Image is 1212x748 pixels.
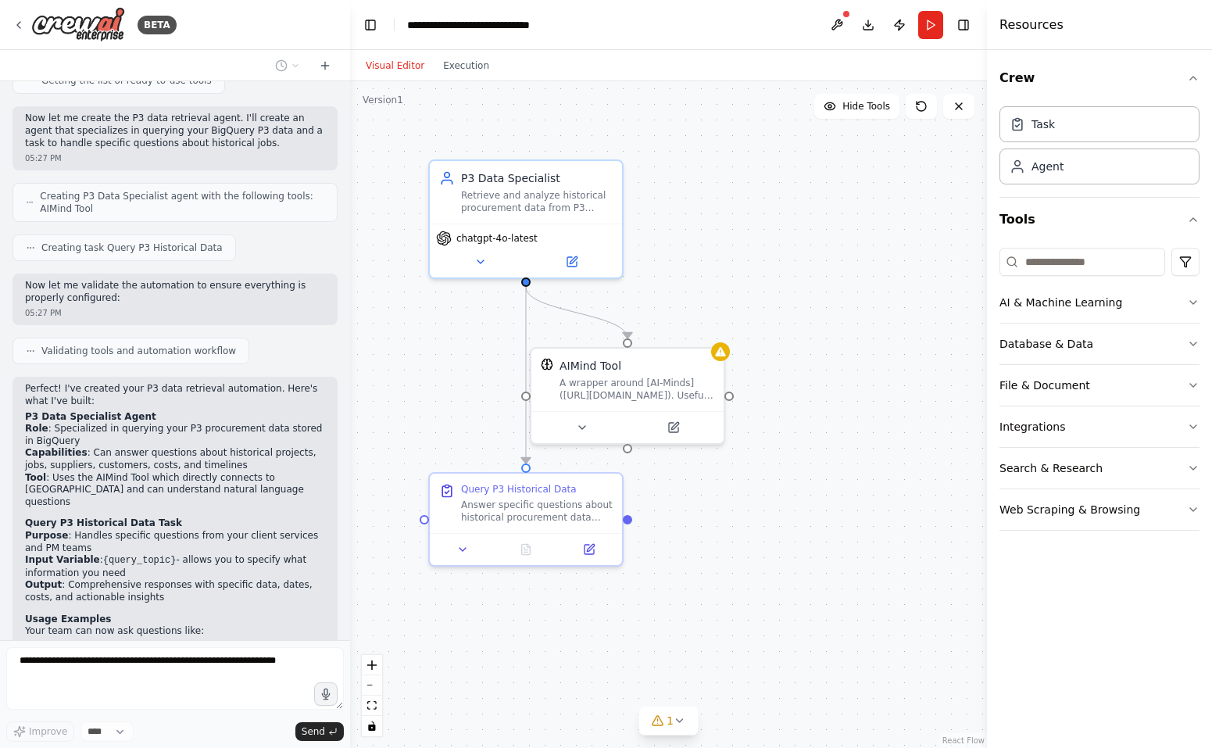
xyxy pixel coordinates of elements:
li: : Handles specific questions from your client services and PM teams [25,530,325,554]
div: AIMind Tool [560,358,621,374]
button: AI & Machine Learning [999,282,1199,323]
h4: Resources [999,16,1064,34]
button: Open in side panel [527,252,616,271]
div: AIMindToolAIMind ToolA wrapper around [AI-Minds]([URL][DOMAIN_NAME]). Useful for when you need an... [530,347,725,445]
span: chatgpt-4o-latest [456,232,538,245]
li: : Specialized in querying your P3 procurement data stored in BigQuery [25,423,325,447]
strong: Input Variable [25,554,100,565]
div: P3 Data SpecialistRetrieve and analyze historical procurement data from P3 system stored in BigQu... [428,159,624,279]
button: 1 [638,707,699,735]
button: Hide left sidebar [359,14,381,36]
div: Task [1031,116,1055,132]
div: Query P3 Historical Data [461,483,577,496]
button: Open in side panel [562,540,616,559]
span: Validating tools and automation workflow [41,345,236,357]
button: Database & Data [999,324,1199,364]
button: File & Document [999,365,1199,406]
code: {query_topic} [103,555,177,566]
textarea: To enrich screen reader interactions, please activate Accessibility in Grammarly extension settings [6,647,344,710]
strong: Role [25,423,48,434]
p: Perfect! I've created your P3 data retrieval automation. Here's what I've built: [25,383,325,407]
button: Send [295,722,344,741]
strong: Usage Examples [25,614,111,625]
button: Hide right sidebar [953,14,974,36]
strong: Query P3 Historical Data Task [25,517,182,528]
li: : Comprehensive responses with specific data, dates, costs, and actionable insights [25,579,325,603]
button: Switch to previous chat [269,56,306,75]
button: Click to speak your automation idea [314,682,338,706]
strong: P3 Data Specialist Agent [25,411,156,422]
div: 05:27 PM [25,307,325,319]
button: Improve [6,721,74,742]
span: Creating task Query P3 Historical Data [41,242,223,254]
button: Start a new chat [313,56,338,75]
div: Crew [999,100,1199,197]
div: Query P3 Historical DataAnswer specific questions about historical procurement data from the P3 s... [428,472,624,567]
strong: Capabilities [25,447,88,458]
div: A wrapper around [AI-Minds]([URL][DOMAIN_NAME]). Useful for when you need answers to questions fr... [560,377,714,402]
button: Hide Tools [814,94,899,119]
nav: breadcrumb [407,17,575,33]
button: Web Scraping & Browsing [999,489,1199,530]
span: Send [302,725,325,738]
g: Edge from 40956ff4-ab37-4bb0-80b8-ef8946907bde to 2881bb49-a5a7-4cac-a709-bf968e59b27e [518,287,534,463]
a: React Flow attribution [942,736,985,745]
div: 05:27 PM [25,152,325,164]
span: Creating P3 Data Specialist agent with the following tools: AIMind Tool [40,190,324,215]
p: Now let me validate the automation to ensure everything is properly configured: [25,280,325,304]
div: P3 Data Specialist [461,170,613,186]
span: Hide Tools [842,100,890,113]
img: Logo [31,7,125,42]
img: AIMindTool [541,358,553,370]
div: Agent [1031,159,1064,174]
div: Answer specific questions about historical procurement data from the P3 system. Use the BigQuery ... [461,499,613,524]
div: Retrieve and analyze historical procurement data from P3 system stored in BigQuery to answer ques... [461,189,613,214]
div: Version 1 [363,94,403,106]
p: Now let me create the P3 data retrieval agent. I'll create an agent that specializes in querying ... [25,113,325,149]
span: Getting the list of ready-to-use tools [41,74,212,87]
li: : Can answer questions about historical projects, jobs, suppliers, customers, costs, and timelines [25,447,325,471]
p: Your team can now ask questions like: [25,625,325,638]
button: zoom in [362,655,382,675]
button: No output available [493,540,560,559]
strong: Output [25,579,62,590]
span: 1 [667,713,674,728]
button: Crew [999,56,1199,100]
button: Visual Editor [356,56,434,75]
button: Execution [434,56,499,75]
div: React Flow controls [362,655,382,736]
button: fit view [362,696,382,716]
li: : - allows you to specify what information you need [25,554,325,579]
g: Edge from 40956ff4-ab37-4bb0-80b8-ef8946907bde to 601fc938-0789-4e66-9bf5-a8b9fadd4ae5 [518,287,635,338]
button: Tools [999,198,1199,242]
li: : Uses the AIMind Tool which directly connects to [GEOGRAPHIC_DATA] and can understand natural la... [25,472,325,509]
button: zoom out [362,675,382,696]
button: toggle interactivity [362,716,382,736]
button: Integrations [999,406,1199,447]
span: Improve [29,725,67,738]
button: Search & Research [999,448,1199,489]
div: BETA [138,16,177,34]
button: Open in side panel [629,418,717,437]
strong: Tool [25,472,46,483]
div: Tools [999,242,1199,543]
strong: Purpose [25,530,68,541]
